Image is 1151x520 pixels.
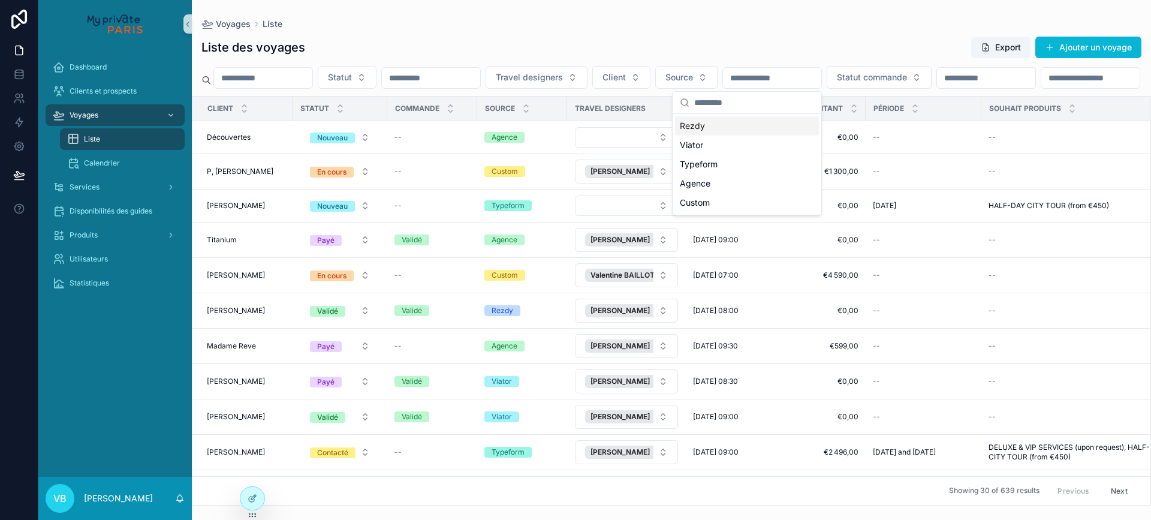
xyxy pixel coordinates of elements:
span: [PERSON_NAME] [207,377,265,386]
button: Select Button [655,66,718,89]
span: Disponibilités des guides [70,206,152,216]
span: -- [873,235,880,245]
span: Titanium [207,235,237,245]
a: €0,00 [783,235,858,245]
button: Select Button [575,334,678,358]
a: -- [394,167,470,176]
button: Unselect 96 [585,269,672,282]
span: Statut commande [837,71,907,83]
span: -- [989,306,996,315]
span: P, [PERSON_NAME] [207,167,273,176]
div: Viator [492,376,512,387]
span: Liste [84,134,100,144]
a: Madame Reve [207,341,285,351]
span: [DATE] [873,201,896,211]
button: Select Button [575,228,678,252]
a: [PERSON_NAME] [207,306,285,315]
a: -- [394,447,470,457]
span: [PERSON_NAME] [590,447,650,457]
a: [PERSON_NAME] [207,377,285,386]
span: -- [989,341,996,351]
a: Select Button [300,335,380,357]
span: [PERSON_NAME] [207,270,265,280]
a: -- [394,201,470,211]
button: Select Button [300,195,379,217]
button: Ajouter un voyage [1035,37,1141,58]
span: Calendrier [84,158,120,168]
a: Liste [263,18,282,30]
span: Montant [806,104,843,113]
div: Validé [402,376,422,387]
a: Select Button [300,126,380,149]
a: [DATE] 09:00 [693,447,769,457]
span: Période [873,104,904,113]
div: Custom [492,166,518,177]
a: Select Button [574,195,679,217]
a: €0,00 [783,412,858,422]
button: Select Button [300,441,379,463]
button: Select Button [300,476,379,508]
div: Rezdy [492,305,513,316]
a: Produits [46,224,185,246]
a: Select Button [574,159,679,184]
a: [PERSON_NAME] [207,270,285,280]
button: Unselect 138 [585,304,667,317]
span: Dashboard [70,62,107,72]
div: Validé [402,305,422,316]
span: VB [53,491,67,506]
a: Liste [60,128,185,150]
span: Source [485,104,515,113]
a: Select Button [300,475,380,509]
a: Voyages [46,104,185,126]
button: Select Button [575,369,678,393]
a: Select Button [300,370,380,393]
a: -- [873,377,974,386]
span: Voyages [70,110,98,120]
span: HALF-DAY CITY TOUR (from €450) [989,201,1109,211]
div: En cours [317,167,346,178]
button: Export [971,37,1031,58]
a: Typeform [484,447,560,458]
a: -- [873,306,974,315]
span: [PERSON_NAME] [590,167,650,176]
button: Select Button [300,335,379,357]
span: -- [873,270,880,280]
span: -- [873,377,880,386]
button: Next [1102,482,1136,500]
a: [DATE] 08:30 [693,377,769,386]
a: Select Button [300,160,380,183]
a: Disponibilités des guides [46,200,185,222]
span: [DATE] 09:30 [693,341,738,351]
div: Custom [675,193,819,212]
a: -- [873,412,974,422]
p: [PERSON_NAME] [84,492,153,504]
a: Select Button [300,299,380,322]
a: [DATE] [873,201,974,211]
button: Unselect 100 [585,165,667,178]
button: Select Button [575,440,678,464]
div: Payé [317,235,335,246]
span: [DATE] 09:00 [693,447,739,457]
span: [DATE] 09:00 [693,235,739,245]
span: €0,00 [783,306,858,315]
span: -- [394,270,402,280]
span: [DATE] 08:00 [693,306,739,315]
span: [DATE] and [DATE] [873,447,936,457]
a: Calendrier [60,152,185,174]
a: -- [394,341,470,351]
div: Typeform [675,155,819,174]
a: -- [394,133,470,142]
span: €4 590,00 [783,270,858,280]
button: Unselect 138 [585,375,667,388]
a: Validé [394,411,470,422]
a: Services [46,176,185,198]
span: €2 496,00 [783,447,858,457]
span: Statut [328,71,352,83]
a: [PERSON_NAME] [207,412,285,422]
span: [PERSON_NAME] [590,235,650,245]
span: -- [989,235,996,245]
div: Typeform [492,200,525,211]
div: Agence [492,235,517,245]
